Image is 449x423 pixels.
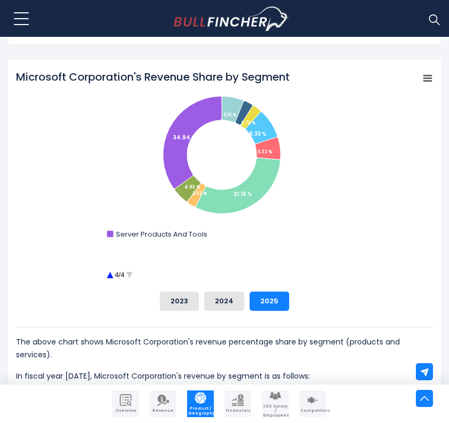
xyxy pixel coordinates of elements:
span: CEO Salary / Employees [263,404,288,418]
a: Company Financials [224,390,251,417]
tspan: 2.63 % [192,191,207,197]
svg: Microsoft Corporation's Revenue Share by Segment [16,69,433,283]
p: In fiscal year [DATE], Microsoft Corporation's revenue by segment is as follows: [16,370,433,382]
button: 2024 [204,292,244,311]
button: 2025 [250,292,289,311]
tspan: 4.93 % [184,184,200,190]
a: Go to homepage [174,6,289,31]
tspan: 8.33 % [249,130,267,138]
tspan: 31.15 % [234,190,252,198]
text: Server Products And Tools [116,229,207,239]
a: Company Employees [262,390,289,417]
a: Company Competitors [299,390,326,417]
a: Company Overview [112,390,139,417]
tspan: 2.75 % [241,120,256,126]
text: 4/4 [115,271,125,279]
p: The above chart shows Microsoft Corporation's revenue percentage share by segment (products and s... [16,335,433,361]
tspan: 34.94 % [173,134,196,142]
span: Competitors [300,409,325,413]
img: Bullfincher logo [174,6,289,31]
span: Product / Geography [188,406,213,416]
span: Revenue [151,409,175,413]
button: 2023 [160,292,199,311]
span: Overview [113,409,138,413]
a: Company Revenue [150,390,176,417]
tspan: 6.32 % [258,149,272,155]
tspan: Microsoft Corporation's Revenue Share by Segment [16,69,290,84]
span: Financials [226,409,250,413]
a: Company Product/Geography [187,390,214,417]
tspan: 6.15 % [223,112,236,118]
